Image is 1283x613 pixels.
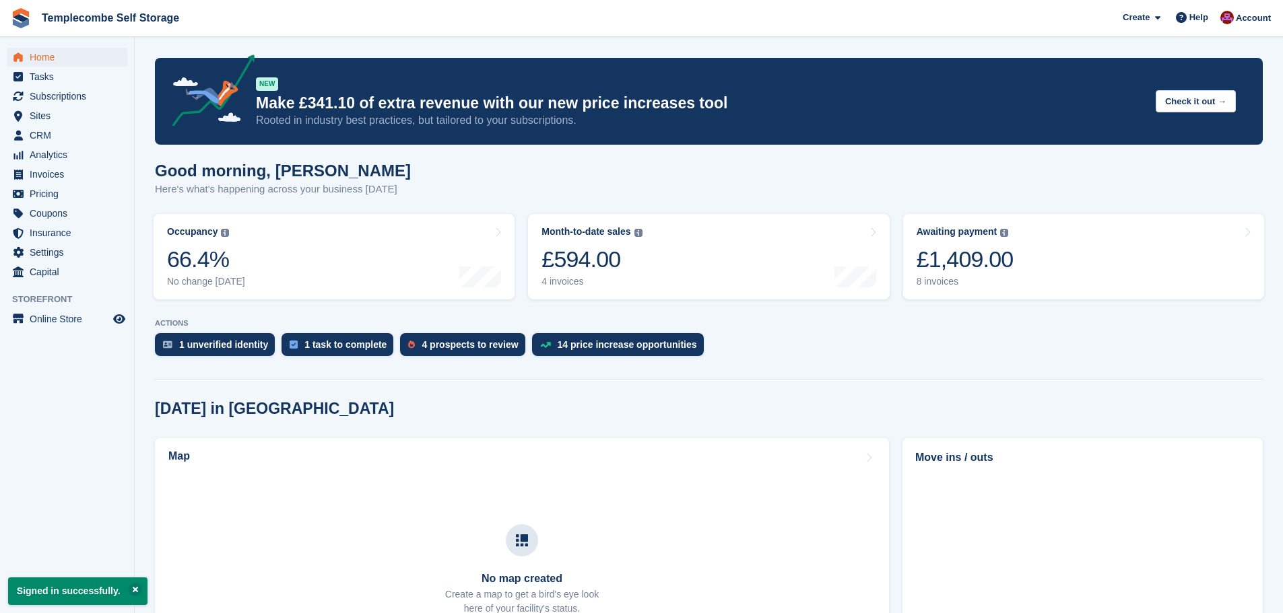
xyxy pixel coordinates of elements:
[7,48,127,67] a: menu
[304,339,387,350] div: 1 task to complete
[30,243,110,262] span: Settings
[7,223,127,242] a: menu
[541,246,642,273] div: £594.00
[256,113,1145,128] p: Rooted in industry best practices, but tailored to your subscriptions.
[903,214,1264,299] a: Awaiting payment £1,409.00 8 invoices
[634,229,643,237] img: icon-info-grey-7440780725fd019a000dd9b08b2336e03edf1995a4989e88bcd33f0948082b44.svg
[30,106,110,125] span: Sites
[161,55,255,131] img: price-adjustments-announcement-icon-8257ccfd72463d97f412b2fc003d46551f7dbcb40ab6d574587a9cd5c0d94...
[7,262,127,281] a: menu
[1123,11,1150,24] span: Create
[30,223,110,242] span: Insurance
[163,340,172,349] img: verify_identity-adf6edd0f0f0b5bbfe63781bf79b02c33cf7c696d77639b501bdc392416b5a36.svg
[155,161,411,180] h1: Good morning, [PERSON_NAME]
[7,310,127,328] a: menu
[917,226,997,238] div: Awaiting payment
[30,126,110,145] span: CRM
[7,67,127,86] a: menu
[1220,11,1234,24] img: Chris Barnard
[1236,11,1271,25] span: Account
[36,7,185,29] a: Templecombe Self Storage
[30,184,110,203] span: Pricing
[155,182,411,197] p: Here's what's happening across your business [DATE]
[221,229,229,237] img: icon-info-grey-7440780725fd019a000dd9b08b2336e03edf1995a4989e88bcd33f0948082b44.svg
[528,214,889,299] a: Month-to-date sales £594.00 4 invoices
[541,226,630,238] div: Month-to-date sales
[167,246,245,273] div: 66.4%
[7,106,127,125] a: menu
[290,340,298,349] img: task-75834270c22a3079a89374b754ae025e5fb1db73e45f91037f5363f120a921f8.svg
[7,145,127,164] a: menu
[111,311,127,327] a: Preview store
[168,450,190,462] h2: Map
[445,573,599,585] h3: No map created
[30,87,110,106] span: Subscriptions
[30,262,110,281] span: Capital
[154,214,515,299] a: Occupancy 66.4% No change [DATE]
[7,243,127,262] a: menu
[30,165,110,184] span: Invoices
[558,339,697,350] div: 14 price increase opportunities
[155,333,282,363] a: 1 unverified identity
[30,204,110,223] span: Coupons
[155,319,1263,328] p: ACTIONS
[7,165,127,184] a: menu
[8,577,147,605] p: Signed in successfully.
[917,276,1014,287] div: 8 invoices
[30,48,110,67] span: Home
[167,276,245,287] div: No change [DATE]
[30,145,110,164] span: Analytics
[30,67,110,86] span: Tasks
[540,342,551,348] img: price_increase_opportunities-93ffe204e8149a01c8c9dc8f82e8f89637d9d84a8eef4429ea346261dce0b2c0.svg
[408,340,415,349] img: prospect-51fa495bee0391a8d652442698ab0144808aea92771e9ea1ae160a38d050c398.svg
[282,333,400,363] a: 1 task to complete
[11,8,31,28] img: stora-icon-8386f47178a22dfd0bd8f6a31ec36ba5ce8667c1dd55bd0f319d3a0aa187defe.svg
[422,339,518,350] div: 4 prospects to review
[12,293,134,306] span: Storefront
[1156,90,1236,112] button: Check it out →
[256,77,278,91] div: NEW
[7,204,127,223] a: menu
[532,333,711,363] a: 14 price increase opportunities
[7,87,127,106] a: menu
[7,184,127,203] a: menu
[179,339,268,350] div: 1 unverified identity
[1189,11,1208,24] span: Help
[516,534,528,546] img: map-icn-33ee37083ee616e46c38cad1a60f524a97daa1e2b2c8c0bc3eb3415660979fc1.svg
[30,310,110,328] span: Online Store
[541,276,642,287] div: 4 invoices
[7,126,127,145] a: menu
[400,333,531,363] a: 4 prospects to review
[155,400,394,418] h2: [DATE] in [GEOGRAPHIC_DATA]
[1000,229,1008,237] img: icon-info-grey-7440780725fd019a000dd9b08b2336e03edf1995a4989e88bcd33f0948082b44.svg
[256,94,1145,113] p: Make £341.10 of extra revenue with our new price increases tool
[915,449,1250,466] h2: Move ins / outs
[167,226,218,238] div: Occupancy
[917,246,1014,273] div: £1,409.00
